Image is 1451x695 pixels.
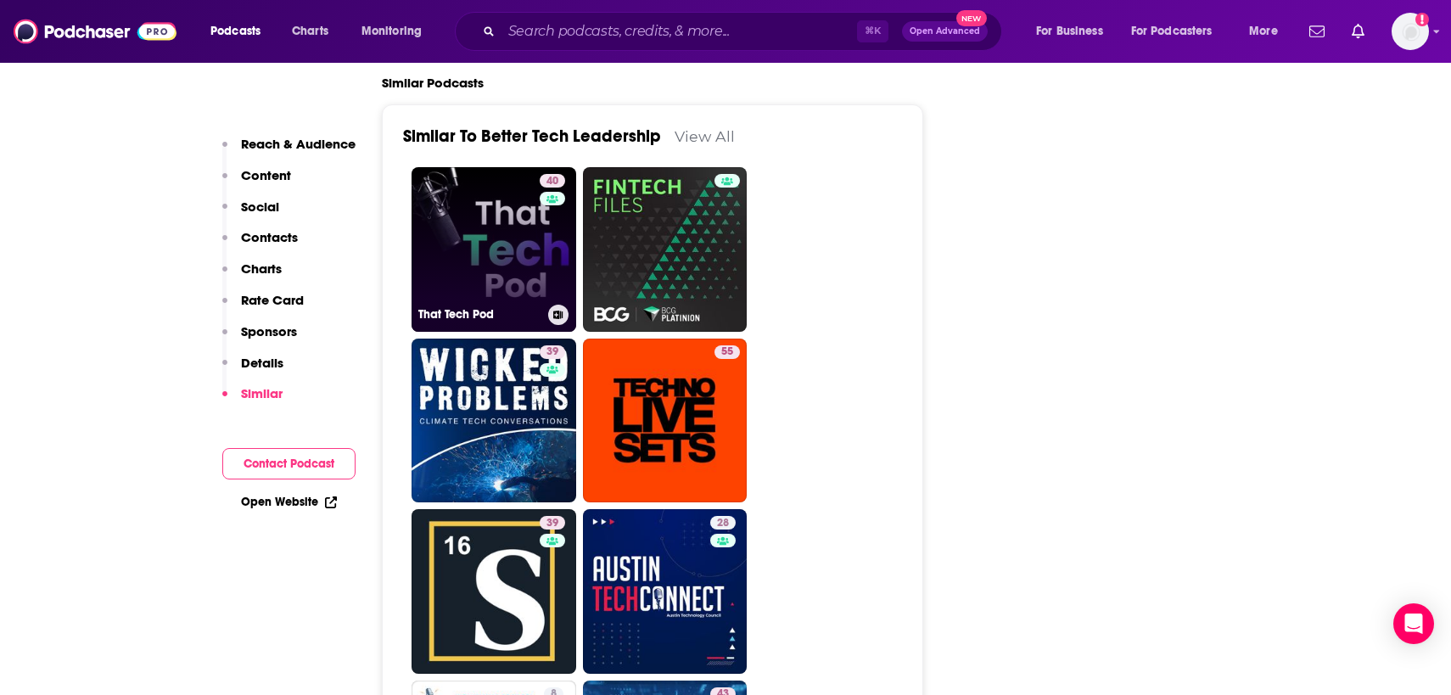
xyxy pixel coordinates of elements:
[241,323,297,339] p: Sponsors
[540,516,565,530] a: 39
[210,20,261,43] span: Podcasts
[222,167,291,199] button: Content
[361,20,422,43] span: Monitoring
[1345,17,1371,46] a: Show notifications dropdown
[1393,603,1434,644] div: Open Intercom Messenger
[583,509,748,674] a: 28
[1392,13,1429,50] img: User Profile
[540,174,565,188] a: 40
[199,18,283,45] button: open menu
[1131,20,1213,43] span: For Podcasters
[857,20,888,42] span: ⌘ K
[583,339,748,503] a: 55
[1392,13,1429,50] span: Logged in as saraatspark
[403,126,661,147] a: Similar To Better Tech Leadership
[540,345,565,359] a: 39
[412,167,576,332] a: 40That Tech Pod
[910,27,980,36] span: Open Advanced
[1036,20,1103,43] span: For Business
[241,167,291,183] p: Content
[902,21,988,42] button: Open AdvancedNew
[1303,17,1331,46] a: Show notifications dropdown
[241,292,304,308] p: Rate Card
[241,199,279,215] p: Social
[222,261,282,292] button: Charts
[222,229,298,261] button: Contacts
[241,229,298,245] p: Contacts
[412,339,576,503] a: 39
[222,355,283,386] button: Details
[546,344,558,361] span: 39
[241,261,282,277] p: Charts
[292,20,328,43] span: Charts
[14,15,176,48] img: Podchaser - Follow, Share and Rate Podcasts
[675,127,735,145] a: View All
[222,448,356,479] button: Contact Podcast
[222,136,356,167] button: Reach & Audience
[222,385,283,417] button: Similar
[714,345,740,359] a: 55
[281,18,339,45] a: Charts
[222,292,304,323] button: Rate Card
[710,516,736,530] a: 28
[418,307,541,322] h3: That Tech Pod
[412,509,576,674] a: 39
[546,515,558,532] span: 39
[956,10,987,26] span: New
[1120,18,1237,45] button: open menu
[350,18,444,45] button: open menu
[222,323,297,355] button: Sponsors
[501,18,857,45] input: Search podcasts, credits, & more...
[1249,20,1278,43] span: More
[222,199,279,230] button: Social
[1024,18,1124,45] button: open menu
[241,385,283,401] p: Similar
[241,355,283,371] p: Details
[546,173,558,190] span: 40
[717,515,729,532] span: 28
[241,495,337,509] a: Open Website
[1392,13,1429,50] button: Show profile menu
[241,136,356,152] p: Reach & Audience
[382,75,484,91] h2: Similar Podcasts
[1237,18,1299,45] button: open menu
[471,12,1018,51] div: Search podcasts, credits, & more...
[721,344,733,361] span: 55
[1415,13,1429,26] svg: Add a profile image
